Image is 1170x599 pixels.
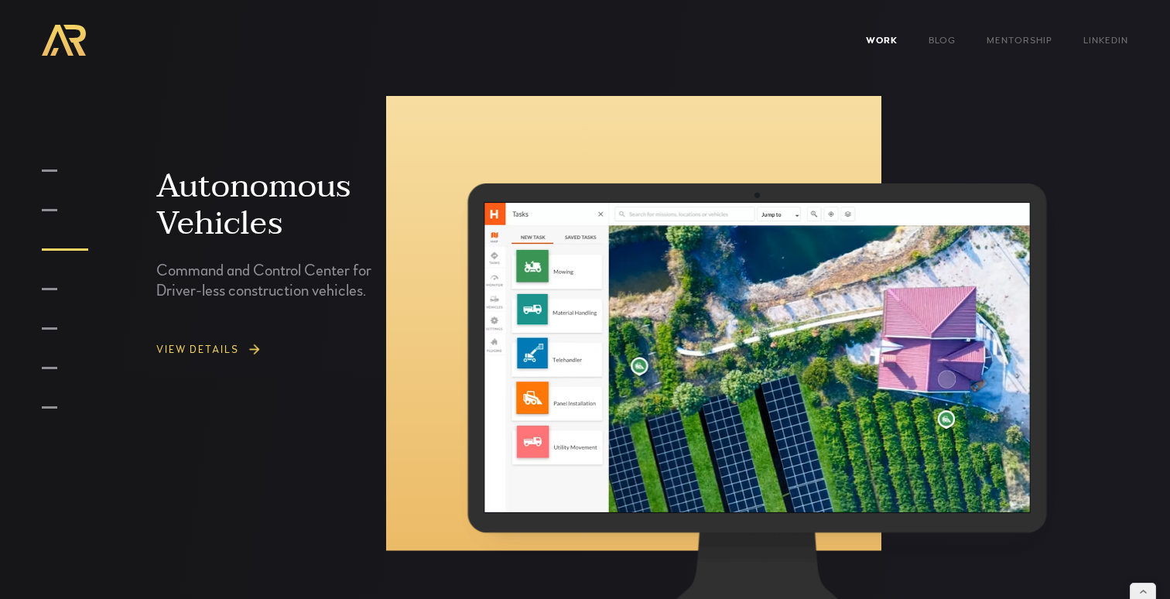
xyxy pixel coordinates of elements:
a: View DETAILS [156,332,401,368]
div: View DETAILS [156,345,239,356]
a: LinkedIn [1068,26,1144,55]
a: WORK [850,26,913,55]
a: Blog [913,26,971,55]
div: Command and Control Center for Driver-less construction vehicles. [156,242,401,301]
a: home [42,25,86,56]
div: Autonomous Vehicles [156,168,401,243]
a: Mentorship [971,26,1068,55]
